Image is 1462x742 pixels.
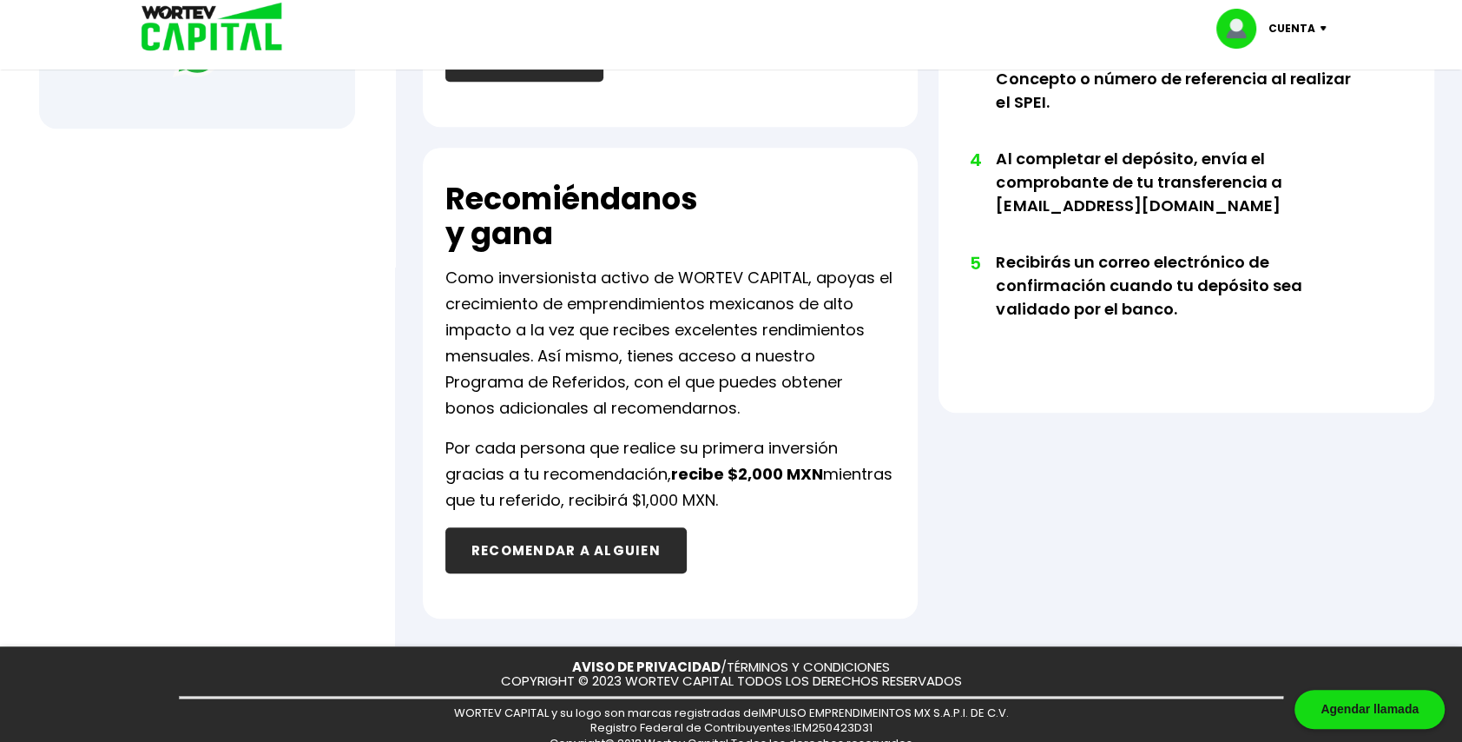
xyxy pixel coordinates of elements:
span: 4 [970,147,978,173]
p: / [572,660,890,675]
span: Registro Federal de Contribuyentes: IEM250423D31 [590,719,873,736]
img: profile-image [1216,9,1268,49]
span: 5 [970,250,978,276]
a: TÉRMINOS Y CONDICIONES [727,658,890,676]
p: COPYRIGHT © 2023 WORTEV CAPITAL TODOS LOS DERECHOS RESERVADOS [501,674,962,689]
span: WORTEV CAPITAL y su logo son marcas registradas de IMPULSO EMPRENDIMEINTOS MX S.A.P.I. DE C.V. [454,705,1009,721]
li: Al completar el depósito, envía el comprobante de tu transferencia a [EMAIL_ADDRESS][DOMAIN_NAME] [996,147,1367,250]
p: Como inversionista activo de WORTEV CAPITAL, apoyas el crecimiento de emprendimientos mexicanos d... [445,265,896,421]
p: Por cada persona que realice su primera inversión gracias a tu recomendación, mientras que tu ref... [445,435,896,513]
img: icon-down [1315,26,1339,31]
b: recibe $2,000 MXN [671,463,823,485]
a: AVISO DE PRIVACIDAD [572,658,721,676]
div: Agendar llamada [1294,690,1445,729]
p: Cuenta [1268,16,1315,42]
button: RECOMENDAR A ALGUIEN [445,527,687,573]
li: Recibirás un correo electrónico de confirmación cuando tu depósito sea validado por el banco. [996,250,1367,354]
h2: Recomiéndanos y gana [445,182,698,251]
